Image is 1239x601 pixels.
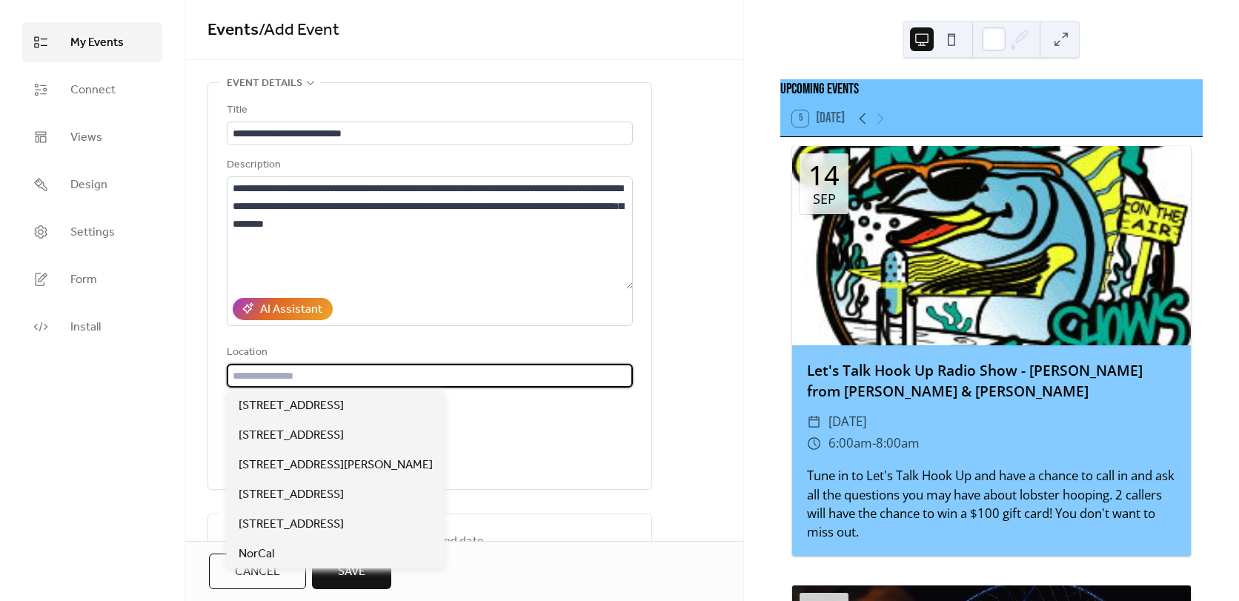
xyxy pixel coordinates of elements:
[808,162,840,189] div: 14
[828,411,866,433] span: [DATE]
[239,397,344,415] span: [STREET_ADDRESS]
[209,554,306,589] button: Cancel
[207,14,259,47] a: Events
[807,433,821,454] div: ​
[22,22,162,62] a: My Events
[227,156,630,174] div: Description
[22,212,162,252] a: Settings
[239,486,344,504] span: [STREET_ADDRESS]
[260,301,322,319] div: AI Assistant
[239,516,344,534] span: [STREET_ADDRESS]
[22,70,162,110] a: Connect
[235,563,280,581] span: Cancel
[70,82,116,99] span: Connect
[227,344,630,362] div: Location
[792,360,1191,403] div: Let's Talk Hook Up Radio Show - [PERSON_NAME] from [PERSON_NAME] & [PERSON_NAME]
[437,533,484,551] div: End date
[22,165,162,205] a: Design
[807,411,821,433] div: ​
[22,117,162,157] a: Views
[239,427,344,445] span: [STREET_ADDRESS]
[70,224,115,242] span: Settings
[22,259,162,299] a: Form
[338,563,365,581] span: Save
[239,456,433,474] span: [STREET_ADDRESS][PERSON_NAME]
[259,14,339,47] span: / Add Event
[828,433,872,454] span: 6:00am
[70,176,107,194] span: Design
[813,192,836,205] div: Sep
[70,271,97,289] span: Form
[70,319,101,336] span: Install
[876,433,920,454] span: 8:00am
[872,433,876,454] span: -
[70,34,124,52] span: My Events
[70,129,102,147] span: Views
[233,298,333,320] button: AI Assistant
[239,545,274,563] span: NorCal
[312,554,391,589] button: Save
[792,466,1191,541] div: Tune in to Let's Talk Hook Up and have a chance to call in and ask all the questions you may have...
[227,75,302,93] span: Event details
[22,307,162,347] a: Install
[227,102,630,119] div: Title
[780,79,1203,101] div: Upcoming events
